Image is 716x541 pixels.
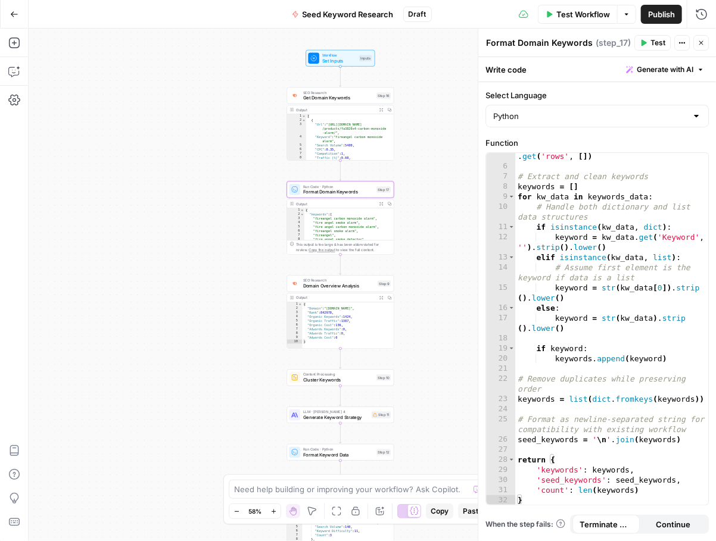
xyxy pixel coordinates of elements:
span: 58% [248,506,262,516]
span: Content Processing [303,372,374,377]
div: 6 [287,229,304,233]
label: Function [485,137,709,149]
div: 8 [486,182,515,192]
button: Seed Keyword Research [285,5,401,24]
div: Write code [478,57,716,82]
span: Toggle code folding, rows 16 through 17 [508,303,515,313]
a: When the step fails: [485,519,565,530]
span: Publish [648,8,675,20]
g: Edge from step_10 to step_11 [340,386,341,406]
div: 1 [287,302,303,307]
span: Set Inputs [322,57,357,64]
span: Toggle code folding, rows 13 through 15 [508,252,515,262]
span: Toggle code folding, rows 28 through 32 [508,455,515,465]
div: Output [296,201,375,207]
div: 22 [486,374,515,394]
div: Step 11 [372,411,391,418]
div: 24 [486,404,515,414]
span: Get Domain Keywords [303,95,374,102]
div: 9 [287,160,306,164]
div: This output is too large & has been abbreviated for review. to view the full content. [296,242,391,253]
span: Toggle code folding, rows 19 through 20 [508,343,515,354]
div: 32 [486,495,515,505]
div: 6 [287,323,303,327]
div: 9 [287,336,303,340]
span: Cluster Keywords [303,377,374,384]
span: Toggle code folding, rows 1 through 1102 [302,114,306,118]
div: Run Code · PythonFormat Domain KeywordsStep 17Output{ "keywords":[ "fireangel carbon monoxide ala... [287,182,394,255]
img: p4kt2d9mz0di8532fmfgvfq6uqa0 [291,93,298,99]
div: 14 [486,262,515,283]
div: 23 [486,394,515,404]
div: 5 [287,225,304,229]
div: SEO ResearchGet Domain KeywordsStep 16Output[ { "Url":"[URL][DOMAIN_NAME] /products/fa3820x4-carb... [287,87,394,161]
div: 2 [287,307,303,311]
div: 8 [287,332,303,336]
div: WorkflowSet InputsInputs [287,50,394,67]
button: Generate with AI [621,62,709,77]
span: Test Workflow [556,8,610,20]
div: 8 [287,237,304,242]
div: Step 9 [378,280,391,286]
g: Edge from step_17 to step_9 [340,254,341,274]
span: Copy [431,506,449,517]
div: Output [296,107,375,112]
span: Terminate Workflow [580,518,633,530]
div: 4 [287,221,304,225]
div: 16 [486,303,515,313]
span: Test [650,37,665,48]
div: 3 [287,217,304,221]
span: Toggle code folding, rows 11 through 12 [508,222,515,232]
g: Edge from step_12 to step_13 [340,461,341,481]
div: 1 [287,208,304,212]
div: 8 [287,156,306,160]
div: Run Code · PythonFormat Keyword DataStep 12 [287,444,394,461]
span: Toggle code folding, rows 1 through 105 [300,208,304,212]
div: 4 [287,135,306,143]
textarea: Format Domain Keywords [486,37,593,49]
div: 9 [486,192,515,202]
input: Python [493,110,687,122]
div: 15 [486,283,515,303]
span: Generate Keyword Strategy [303,414,369,421]
div: 30 [486,475,515,485]
div: 20 [486,354,515,364]
img: 14hgftugzlhicq6oh3k7w4rc46c1 [291,374,298,381]
div: Step 12 [376,449,391,455]
div: Inputs [359,55,372,61]
span: Continue [656,518,690,530]
button: Continue [640,515,707,534]
label: Select Language [485,89,709,101]
span: Seed Keyword Research [303,8,394,20]
div: 6 [287,148,306,152]
div: LLM · [PERSON_NAME] 4Generate Keyword StrategyStep 11 [287,406,394,423]
div: SEO ResearchDomain Overview AnalysisStep 9Output{ "Domain":"[DOMAIN_NAME]", "Rank":842978, "Organ... [287,276,394,349]
g: Edge from step_16 to step_17 [340,160,341,180]
div: 12 [486,232,515,252]
span: Format Domain Keywords [303,189,374,196]
span: Format Keyword Data [303,451,374,458]
button: Test Workflow [538,5,617,24]
div: 5 [287,319,303,323]
img: 4e4w6xi9sjogcjglmt5eorgxwtyu [291,281,298,287]
div: 7 [287,233,304,237]
div: 19 [486,343,515,354]
button: Publish [641,5,682,24]
button: Paste [458,504,487,519]
span: Paste [463,506,482,517]
span: Workflow [322,52,357,58]
div: 10 [287,340,303,344]
div: Step 16 [376,92,391,98]
div: 5 [287,525,303,529]
div: 31 [486,485,515,495]
div: 13 [486,252,515,262]
div: Content ProcessingCluster KeywordsStep 10 [287,370,394,386]
div: 25 [486,414,515,434]
div: 7 [287,327,303,332]
span: Draft [409,9,427,20]
span: Toggle code folding, rows 1 through 10 [298,302,302,307]
g: Edge from step_11 to step_12 [340,423,341,443]
button: Copy [426,504,453,519]
g: Edge from step_9 to step_10 [340,349,341,369]
div: 26 [486,434,515,445]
